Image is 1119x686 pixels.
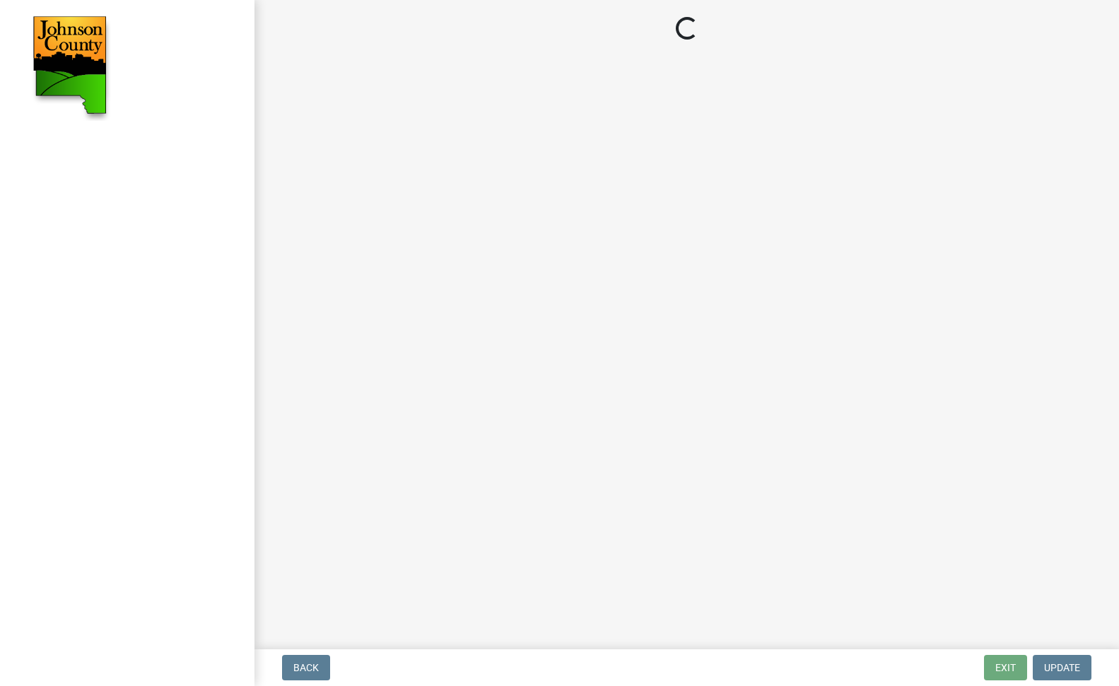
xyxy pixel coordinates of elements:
[1044,662,1080,673] span: Update
[1033,655,1091,680] button: Update
[984,655,1027,680] button: Exit
[293,662,319,673] span: Back
[282,655,330,680] button: Back
[28,15,111,121] img: Johnson County, Iowa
